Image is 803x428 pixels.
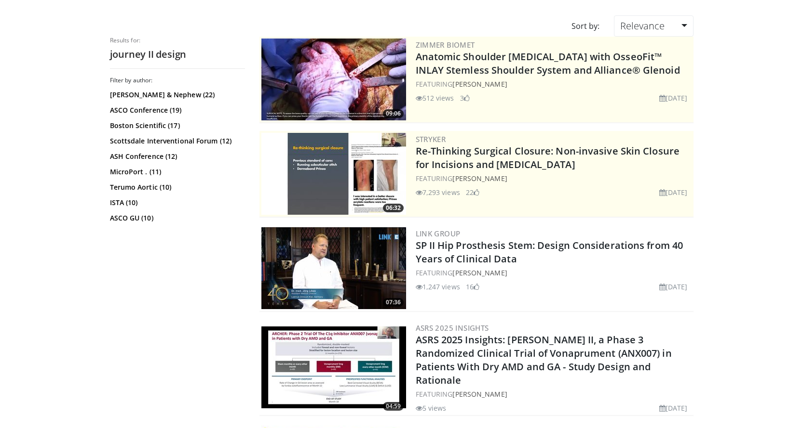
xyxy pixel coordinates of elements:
a: Relevance [614,15,693,37]
li: 1,247 views [416,282,460,292]
a: Terumo Aortic (10) [110,182,243,192]
a: [PERSON_NAME] [452,174,507,183]
a: LINK Group [416,229,461,238]
h2: journey II design [110,48,245,61]
a: ASCO GU (10) [110,213,243,223]
li: [DATE] [659,93,688,103]
a: Stryker [416,134,446,144]
img: 5dedd756-a86d-40e4-b7ef-c004a0689ac8.300x170_q85_crop-smart_upscale.jpg [261,326,406,408]
a: Scottsdale Interventional Forum (12) [110,136,243,146]
a: Boston Scientific (17) [110,121,243,130]
span: Relevance [620,19,665,32]
a: [PERSON_NAME] [452,389,507,399]
li: [DATE] [659,403,688,413]
li: 16 [466,282,479,292]
a: 04:59 [261,326,406,408]
a: 07:36 [261,227,406,309]
div: FEATURING [416,268,692,278]
li: 7,293 views [416,187,460,197]
img: f1f532c3-0ef6-42d5-913a-00ff2bbdb663.300x170_q85_crop-smart_upscale.jpg [261,133,406,215]
li: 512 views [416,93,454,103]
div: FEATURING [416,79,692,89]
span: 07:36 [383,298,404,307]
li: 3 [460,93,470,103]
a: Anatomic Shoulder [MEDICAL_DATA] with OsseoFit™ INLAY Stemless Shoulder System and Alliance® Glenoid [416,50,680,77]
a: [PERSON_NAME] [452,268,507,277]
a: Zimmer Biomet [416,40,475,50]
a: SP II Hip Prosthesis Stem: Design Considerations from 40 Years of Clinical Data [416,239,683,265]
div: Sort by: [564,15,607,37]
a: 06:32 [261,133,406,215]
li: [DATE] [659,282,688,292]
li: 5 views [416,403,447,413]
img: 59d0d6d9-feca-4357-b9cd-4bad2cd35cb6.300x170_q85_crop-smart_upscale.jpg [261,39,406,120]
div: FEATURING [416,389,692,399]
span: 06:32 [383,204,404,212]
a: [PERSON_NAME] & Nephew (22) [110,90,243,100]
div: FEATURING [416,173,692,183]
a: ASCO Conference (19) [110,105,243,115]
a: ASRS 2025 Insights [416,323,489,333]
h3: Filter by author: [110,77,245,84]
span: 09:06 [383,109,404,118]
img: 056d4cb4-c6c7-456f-9ccf-6b0bf7955e86.300x170_q85_crop-smart_upscale.jpg [261,227,406,309]
a: Re-Thinking Surgical Closure: Non-invasive Skin Closure for Incisions and [MEDICAL_DATA] [416,144,680,171]
a: ASRS 2025 Insights: [PERSON_NAME] II, a Phase 3 Randomized Clinical Trial of Vonaprument (ANX007)... [416,333,672,387]
span: 04:59 [383,402,404,411]
li: 22 [466,187,479,197]
a: MicroPort . (11) [110,167,243,177]
li: [DATE] [659,187,688,197]
a: [PERSON_NAME] [452,79,507,89]
a: ASH Conference (12) [110,152,243,161]
a: 09:06 [261,39,406,120]
p: Results for: [110,37,245,44]
a: ISTA (10) [110,198,243,208]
